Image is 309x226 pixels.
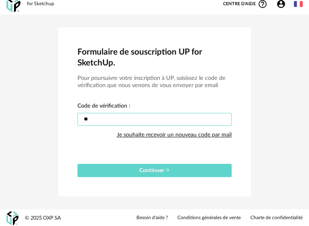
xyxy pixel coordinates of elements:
h2: Formulaire de souscription UP for SketchUp. [77,47,232,68]
a: Charte de confidentialité [250,215,303,221]
button: Continuer [77,164,232,177]
a: Besoin d'aide ? [136,215,168,221]
div: for Sketchup [27,1,54,7]
span: Continuer [139,168,170,173]
img: OXP [6,211,18,225]
label: Code de vérification : [77,103,130,110]
div: © 2025 OXP SA [25,215,61,222]
a: Conditions générales de vente [177,215,241,221]
div: Je souhaite recevoir un nouveau code par mail [117,127,232,143]
h3: Pour poursuivre votre inscription à UP, saisissez le code de vérification que nous venons de vous... [77,75,232,90]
